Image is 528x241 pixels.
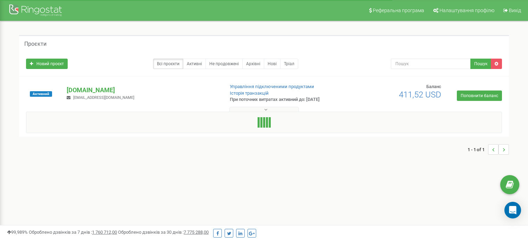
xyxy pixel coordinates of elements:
span: 99,989% [7,230,28,235]
a: Архівні [242,59,264,69]
span: Оброблено дзвінків за 7 днів : [29,230,117,235]
span: [EMAIL_ADDRESS][DOMAIN_NAME] [73,95,134,100]
a: Не продовжені [206,59,243,69]
span: 1 - 1 of 1 [468,144,488,155]
button: Пошук [470,59,491,69]
input: Пошук [391,59,471,69]
a: Активні [183,59,206,69]
a: Поповнити баланс [457,91,502,101]
span: Активний [30,91,52,97]
a: Тріал [280,59,298,69]
span: Налаштування профілю [439,8,494,13]
span: 411,52 USD [399,90,441,100]
p: При поточних витратах активний до: [DATE] [230,96,341,103]
a: Всі проєкти [153,59,183,69]
span: Вихід [509,8,521,13]
a: Історія транзакцій [230,91,269,96]
nav: ... [468,137,509,162]
span: Оброблено дзвінків за 30 днів : [118,230,209,235]
a: Управління підключеними продуктами [230,84,314,89]
u: 1 760 712,00 [92,230,117,235]
a: Новий проєкт [26,59,68,69]
div: Open Intercom Messenger [504,202,521,218]
h5: Проєкти [24,41,47,47]
p: [DOMAIN_NAME] [67,86,218,95]
u: 7 775 288,00 [184,230,209,235]
a: Нові [264,59,280,69]
span: Баланс [426,84,441,89]
span: Реферальна програма [373,8,424,13]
